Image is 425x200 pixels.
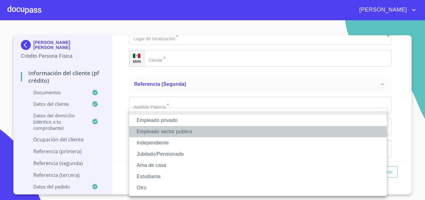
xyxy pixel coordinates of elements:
li: Jubilado/Pensionado [129,149,387,160]
li: Empleado sector publico [129,126,387,137]
li: Otro [129,182,387,193]
li: Ama de casa [129,160,387,171]
li: Independiente [129,137,387,149]
li: Empleado privado [129,115,387,126]
li: Estudiante [129,171,387,182]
